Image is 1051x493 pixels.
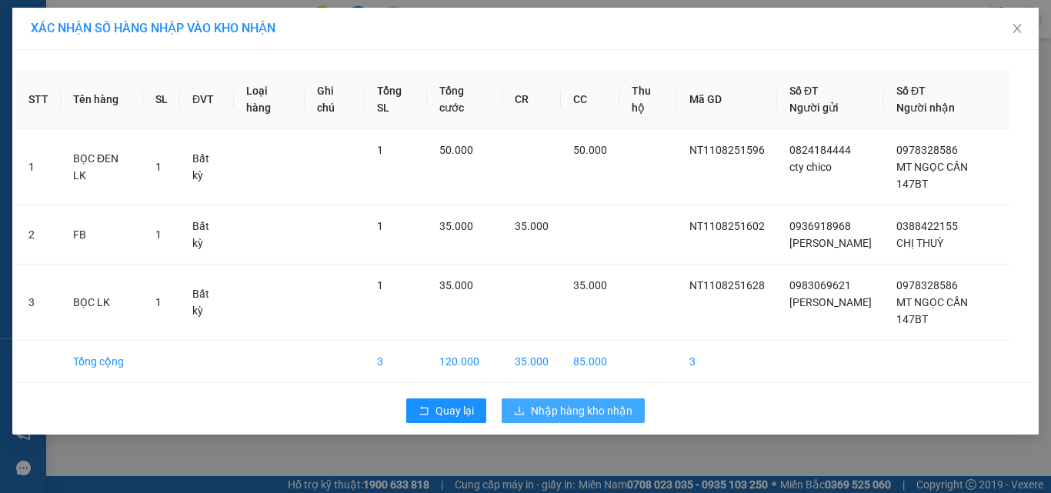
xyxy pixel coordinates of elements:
[514,405,525,418] span: download
[61,70,143,129] th: Tên hàng
[16,129,61,205] td: 1
[573,279,607,291] span: 35.000
[689,279,765,291] span: NT1108251628
[677,70,777,129] th: Mã GD
[234,70,305,129] th: Loại hàng
[427,341,502,383] td: 120.000
[439,220,473,232] span: 35.000
[365,341,427,383] td: 3
[305,70,365,129] th: Ghi chú
[439,144,473,156] span: 50.000
[689,220,765,232] span: NT1108251602
[561,70,619,129] th: CC
[896,144,958,156] span: 0978328586
[180,205,234,265] td: Bất kỳ
[377,279,383,291] span: 1
[789,279,851,291] span: 0983069621
[155,228,162,241] span: 1
[789,161,832,173] span: cty chico
[427,70,502,129] th: Tổng cước
[16,70,61,129] th: STT
[61,205,143,265] td: FB
[377,144,383,156] span: 1
[896,279,958,291] span: 0978328586
[365,70,427,129] th: Tổng SL
[180,129,234,205] td: Bất kỳ
[16,265,61,341] td: 3
[531,402,632,419] span: Nhập hàng kho nhận
[789,102,839,114] span: Người gửi
[61,265,143,341] td: BỌC LK
[896,85,926,97] span: Số ĐT
[573,144,607,156] span: 50.000
[502,398,645,423] button: downloadNhập hàng kho nhận
[406,398,486,423] button: rollbackQuay lại
[180,70,234,129] th: ĐVT
[61,341,143,383] td: Tổng cộng
[180,265,234,341] td: Bất kỳ
[789,220,851,232] span: 0936918968
[619,70,677,129] th: Thu hộ
[789,296,872,308] span: [PERSON_NAME]
[896,237,943,249] span: CHỊ THUỲ
[515,220,549,232] span: 35.000
[689,144,765,156] span: NT1108251596
[435,402,474,419] span: Quay lại
[789,237,872,249] span: [PERSON_NAME]
[789,85,819,97] span: Số ĐT
[896,220,958,232] span: 0388422155
[502,341,561,383] td: 35.000
[377,220,383,232] span: 1
[61,129,143,205] td: BỌC ĐEN LK
[155,296,162,308] span: 1
[31,21,275,35] span: XÁC NHẬN SỐ HÀNG NHẬP VÀO KHO NHẬN
[1011,22,1023,35] span: close
[896,161,968,190] span: MT NGỌC CẦN 147BT
[789,144,851,156] span: 0824184444
[143,70,180,129] th: SL
[561,341,619,383] td: 85.000
[419,405,429,418] span: rollback
[16,205,61,265] td: 2
[502,70,561,129] th: CR
[677,341,777,383] td: 3
[439,279,473,291] span: 35.000
[896,296,968,325] span: MT NGỌC CẦN 147BT
[896,102,955,114] span: Người nhận
[996,8,1039,51] button: Close
[155,161,162,173] span: 1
